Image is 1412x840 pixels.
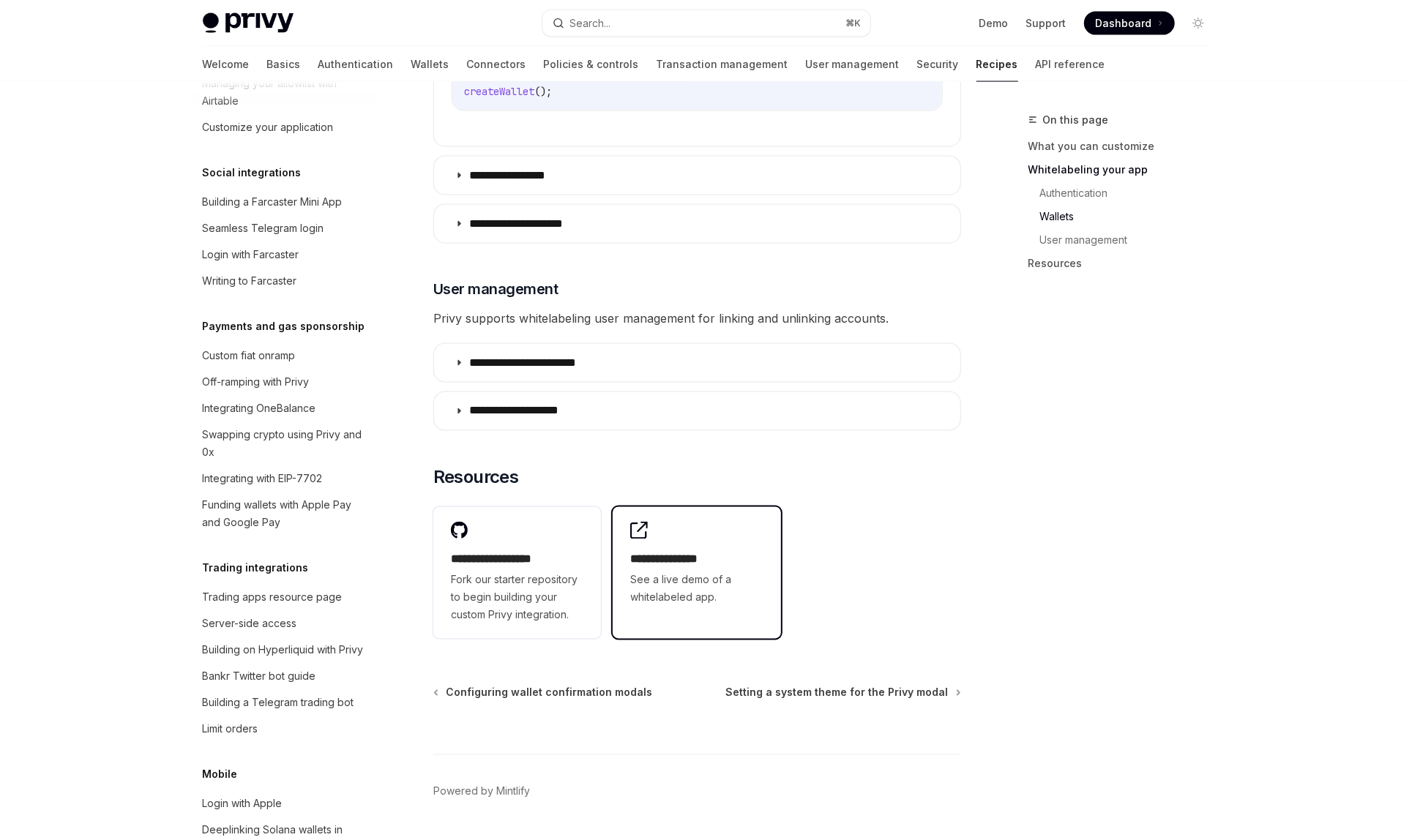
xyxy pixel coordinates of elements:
a: Building a Farcaster Mini App [191,189,378,215]
div: Funding wallets with Apple Pay and Google Pay [203,496,370,531]
a: Off-ramping with Privy [191,369,378,395]
span: (); [534,85,552,98]
button: Toggle dark mode [1187,12,1210,35]
a: Connectors [467,47,526,82]
a: Support [1026,16,1067,31]
a: Building a Telegram trading bot [191,689,378,716]
span: User management [433,279,559,299]
span: Fork our starter repository to begin building your custom Privy integration. [451,571,584,624]
h5: Social integrations [203,164,302,181]
a: Welcome [203,47,250,82]
a: Custom fiat onramp [191,342,378,369]
a: Setting a system theme for the Privy modal [726,686,960,700]
a: Dashboard [1084,12,1175,35]
a: API reference [1036,47,1105,82]
a: Building on Hyperliquid with Privy [191,637,378,663]
span: Dashboard [1096,16,1152,31]
div: Building on Hyperliquid with Privy [203,641,364,659]
span: ⌘ K [846,18,862,29]
div: Seamless Telegram login [203,220,324,237]
div: Off-ramping with Privy [203,373,310,391]
div: Server-side access [203,615,297,632]
a: Server-side access [191,610,378,637]
div: Integrating with EIP-7702 [203,470,323,487]
a: Customize your application [191,114,378,140]
a: Configuring wallet confirmation modals [435,686,652,700]
a: User management [1028,228,1222,252]
a: Authentication [1028,181,1222,205]
span: See a live demo of a whitelabeled app. [630,571,763,607]
a: Powered by Mintlify [433,784,530,799]
a: Policies & controls [544,47,639,82]
a: Seamless Telegram login [191,215,378,241]
a: Integrating with EIP-7702 [191,465,378,492]
div: Trading apps resource page [203,588,343,606]
a: Swapping crypto using Privy and 0x [191,421,378,465]
span: Resources [433,466,519,490]
div: Bankr Twitter bot guide [203,667,316,685]
a: Funding wallets with Apple Pay and Google Pay [191,492,378,536]
span: createWallet [464,85,534,98]
a: Login with Apple [191,790,378,817]
div: Writing to Farcaster [203,272,297,290]
a: Wallets [1028,205,1222,228]
div: Swapping crypto using Privy and 0x [203,426,370,461]
a: Transaction management [657,47,788,82]
a: Recipes [976,47,1018,82]
a: Basics [267,47,301,82]
a: Security [917,47,959,82]
a: Bankr Twitter bot guide [191,663,378,689]
img: light logo [203,13,294,34]
a: Whitelabeling your app [1028,158,1222,181]
span: Setting a system theme for the Privy modal [726,686,949,700]
span: Configuring wallet confirmation modals [446,686,652,700]
a: Resources [1028,252,1222,275]
a: Writing to Farcaster [191,268,378,294]
div: Login with Apple [203,795,283,812]
a: Trading apps resource page [191,584,378,610]
span: On this page [1043,111,1109,129]
button: Search...⌘K [542,10,870,37]
div: Building a Farcaster Mini App [203,193,343,211]
h5: Mobile [203,765,238,783]
a: Login with Farcaster [191,241,378,268]
a: Wallets [411,47,449,82]
div: Limit orders [203,720,258,738]
a: **** **** **** ***Fork our starter repository to begin building your custom Privy integration. [433,507,602,639]
h5: Trading integrations [203,559,309,577]
div: Building a Telegram trading bot [203,694,354,711]
span: Privy supports whitelabeling user management for linking and unlinking accounts. [433,308,961,329]
a: Authentication [318,47,394,82]
h5: Payments and gas sponsorship [203,318,365,335]
div: Search... [570,15,611,32]
a: Limit orders [191,716,378,742]
div: Custom fiat onramp [203,347,296,364]
a: Integrating OneBalance [191,395,378,421]
a: What you can customize [1028,135,1222,158]
div: Customize your application [203,119,334,136]
a: User management [806,47,900,82]
div: Login with Farcaster [203,246,299,263]
div: Integrating OneBalance [203,400,316,417]
a: Demo [979,16,1009,31]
